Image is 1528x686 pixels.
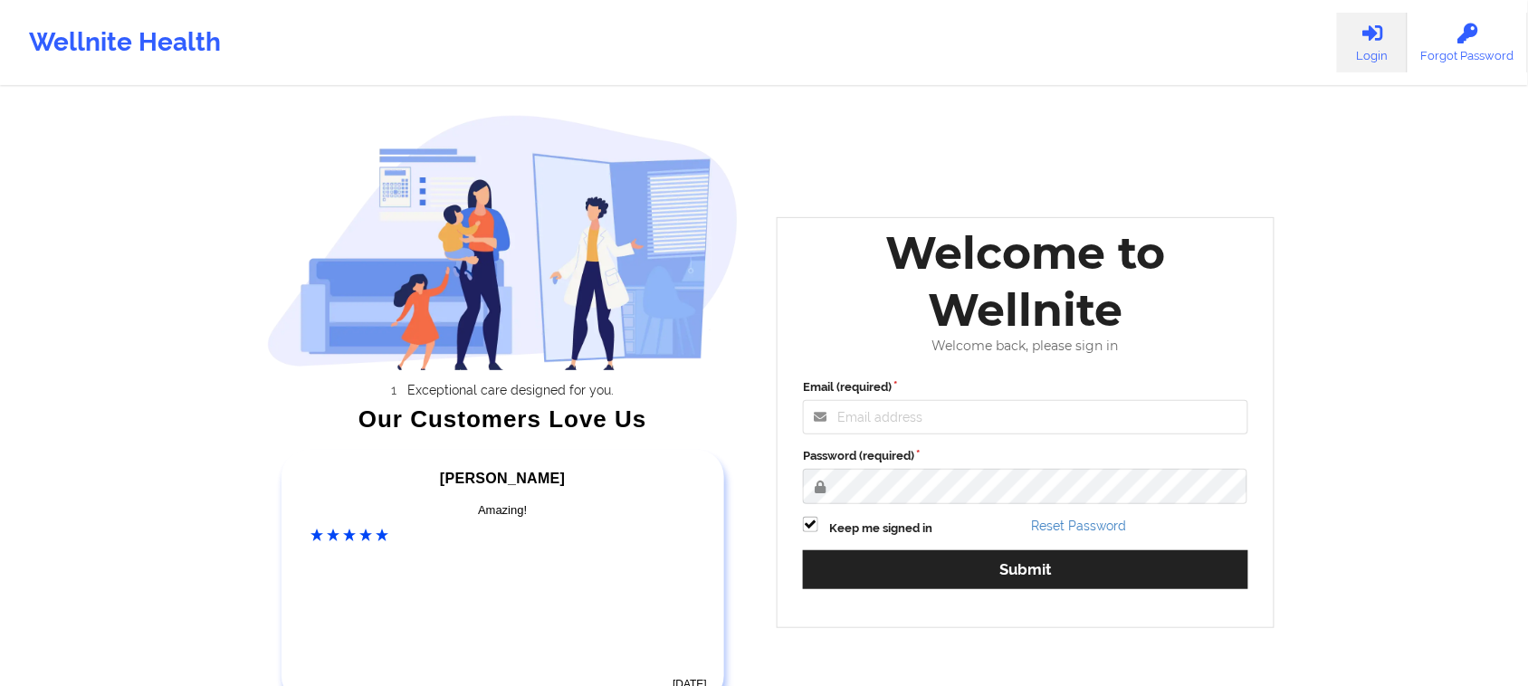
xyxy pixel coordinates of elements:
a: Forgot Password [1408,13,1528,72]
div: Amazing! [311,501,695,519]
div: Welcome back, please sign in [790,338,1261,354]
label: Keep me signed in [829,519,932,538]
span: [PERSON_NAME] [440,471,565,486]
a: Reset Password [1032,519,1127,533]
a: Login [1337,13,1408,72]
img: wellnite-auth-hero_200.c722682e.png [267,114,740,370]
div: Our Customers Love Us [267,410,740,428]
label: Email (required) [803,378,1248,396]
button: Submit [803,550,1248,589]
div: Welcome to Wellnite [790,224,1261,338]
label: Password (required) [803,447,1248,465]
input: Email address [803,400,1248,434]
li: Exceptional care designed for you. [282,383,739,397]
